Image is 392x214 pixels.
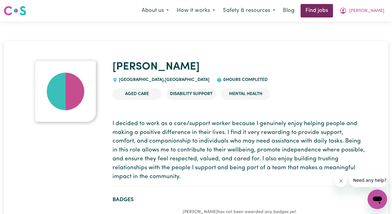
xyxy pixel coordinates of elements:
a: Blog [279,4,298,17]
button: About us [138,4,173,17]
li: Aged Care [113,88,161,100]
img: Careseekers logo [4,5,26,16]
li: Disability Support [166,88,216,100]
iframe: Button to launch messaging window [368,189,387,209]
iframe: Message from company [349,174,387,187]
h2: Badges [113,197,367,203]
span: [PERSON_NAME] [349,8,384,14]
a: Eknoor 's profile picture' [25,61,105,122]
iframe: Close message [335,175,347,187]
li: Mental Health [221,88,270,100]
a: [PERSON_NAME] [113,62,200,72]
span: [GEOGRAPHIC_DATA] , [GEOGRAPHIC_DATA] [117,78,209,82]
button: My Account [335,4,388,17]
img: Eknoor [35,61,96,122]
a: Find jobs [301,4,333,17]
button: Safety & resources [219,4,279,17]
p: I decided to work as a care/support worker because I genuinely enjoy helping people and making a ... [113,120,367,182]
button: How it works [173,4,219,17]
span: 0 hours completed [222,78,268,82]
a: Careseekers logo [4,4,26,18]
